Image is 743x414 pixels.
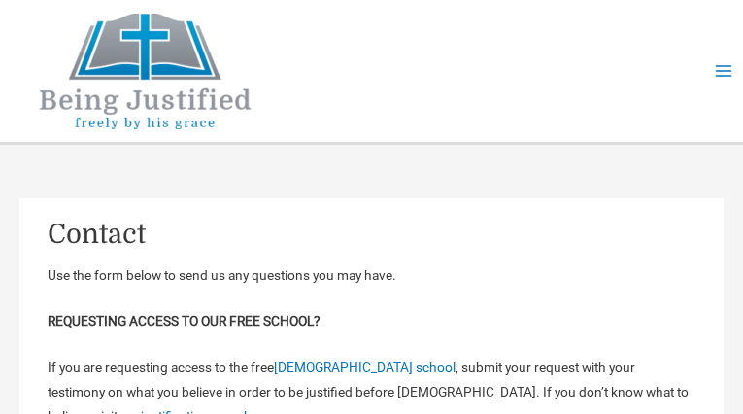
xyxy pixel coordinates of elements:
p: Use the form below to send us any questions you may have. [48,263,694,288]
strong: REQUESTING ACCESS TO OUR FREE SCHOOL? [48,313,320,328]
a: [DEMOGRAPHIC_DATA] school [274,360,456,375]
h1: Contact [48,219,694,251]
